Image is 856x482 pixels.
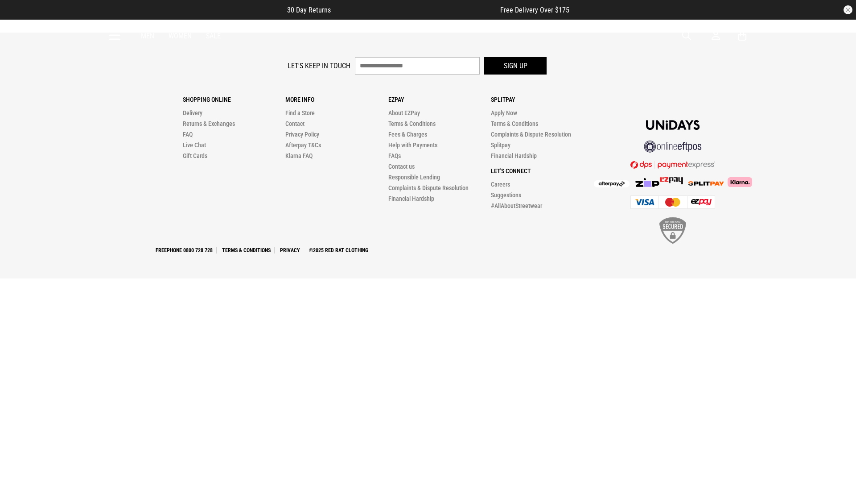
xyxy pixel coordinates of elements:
a: Careers [491,181,510,188]
a: Privacy [276,247,304,253]
a: FAQ [183,131,193,138]
a: Delivery [183,109,202,116]
img: Afterpay [594,180,630,187]
img: Cards [630,195,715,209]
img: SSL [659,217,686,244]
p: Let's Connect [491,167,593,175]
a: Women [169,32,192,40]
p: More Info [285,96,388,103]
a: Freephone 0800 728 728 [152,247,217,253]
p: Ezpay [388,96,491,103]
a: Sale [206,32,221,40]
a: Privacy Policy [285,131,319,138]
a: About EZPay [388,109,420,116]
label: Let's keep in touch [288,62,350,70]
a: Live Chat [183,141,206,149]
a: Men [141,32,154,40]
a: Returns & Exchanges [183,120,235,127]
img: Splitpay [660,177,683,184]
a: Terms & Conditions [218,247,275,253]
img: Zip [635,178,660,187]
a: Gift Cards [183,152,207,159]
a: Suggestions [491,191,521,199]
a: Splitpay [491,141,510,149]
a: Terms & Conditions [491,120,538,127]
button: Sign up [484,57,547,75]
a: Contact us [388,163,415,170]
a: Financial Hardship [491,152,537,159]
img: Splitpay [688,181,724,186]
a: FAQs [388,152,401,159]
img: DPS [630,161,715,169]
a: Financial Hardship [388,195,434,202]
a: Klarna FAQ [285,152,313,159]
p: Splitpay [491,96,593,103]
a: Terms & Conditions [388,120,436,127]
a: Find a Store [285,109,315,116]
a: Complaints & Dispute Resolution [491,131,571,138]
span: Free Delivery Over $175 [500,6,569,14]
img: Klarna [724,177,752,187]
span: 30 Day Returns [287,6,331,14]
a: #AllAboutStreetwear [491,202,542,209]
a: Complaints & Dispute Resolution [388,184,469,191]
a: Contact [285,120,305,127]
a: Apply Now [491,109,517,116]
a: ©2025 Red Rat Clothing [305,247,372,253]
a: Help with Payments [388,141,437,149]
img: Unidays [646,120,700,130]
a: Responsible Lending [388,174,440,181]
a: Fees & Charges [388,131,427,138]
a: Afterpay T&Cs [285,141,321,149]
img: online eftpos [644,141,702,153]
iframe: Customer reviews powered by Trustpilot [349,5,482,14]
p: Shopping Online [183,96,285,103]
img: Redrat logo [399,29,458,42]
